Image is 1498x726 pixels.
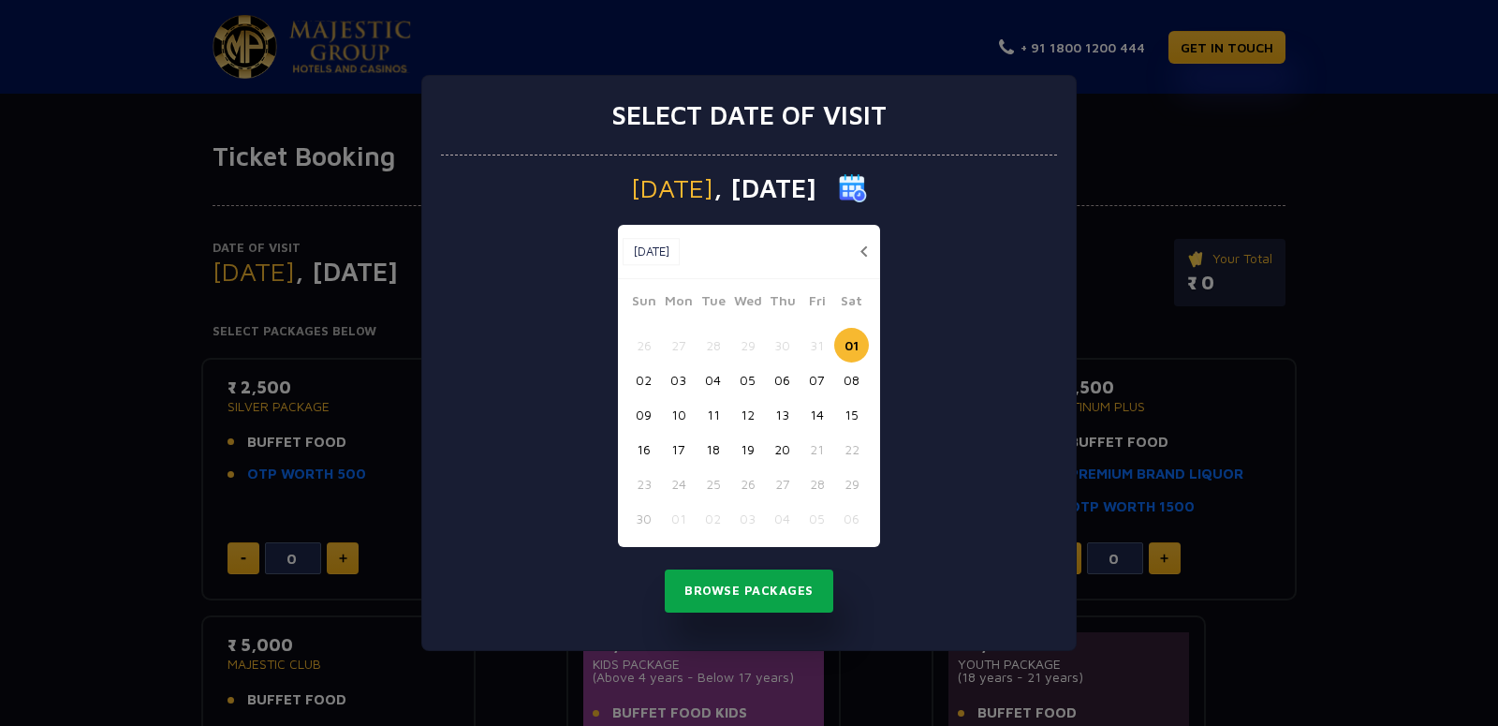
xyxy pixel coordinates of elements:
[665,570,833,613] button: Browse Packages
[661,397,696,432] button: 10
[834,397,869,432] button: 15
[696,432,730,467] button: 18
[765,467,800,501] button: 27
[834,290,869,317] span: Sat
[626,501,661,536] button: 30
[765,501,800,536] button: 04
[661,501,696,536] button: 01
[626,467,661,501] button: 23
[661,467,696,501] button: 24
[661,363,696,397] button: 03
[713,175,816,201] span: , [DATE]
[696,501,730,536] button: 02
[696,397,730,432] button: 11
[730,290,765,317] span: Wed
[800,363,834,397] button: 07
[611,99,887,131] h3: Select date of visit
[765,397,800,432] button: 13
[626,328,661,363] button: 26
[623,238,680,266] button: [DATE]
[834,467,869,501] button: 29
[626,397,661,432] button: 09
[800,397,834,432] button: 14
[626,432,661,467] button: 16
[661,328,696,363] button: 27
[661,290,696,317] span: Mon
[730,432,765,467] button: 19
[765,432,800,467] button: 20
[661,432,696,467] button: 17
[730,501,765,536] button: 03
[800,501,834,536] button: 05
[696,328,730,363] button: 28
[800,328,834,363] button: 31
[696,467,730,501] button: 25
[834,432,869,467] button: 22
[834,328,869,363] button: 01
[765,328,800,363] button: 30
[626,290,661,317] span: Sun
[834,501,869,536] button: 06
[730,397,765,432] button: 12
[800,467,834,501] button: 28
[800,290,834,317] span: Fri
[696,363,730,397] button: 04
[631,175,713,201] span: [DATE]
[730,467,765,501] button: 26
[834,363,869,397] button: 08
[626,363,661,397] button: 02
[696,290,730,317] span: Tue
[800,432,834,467] button: 21
[730,328,765,363] button: 29
[765,290,800,317] span: Thu
[839,174,867,202] img: calender icon
[730,363,765,397] button: 05
[765,363,800,397] button: 06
